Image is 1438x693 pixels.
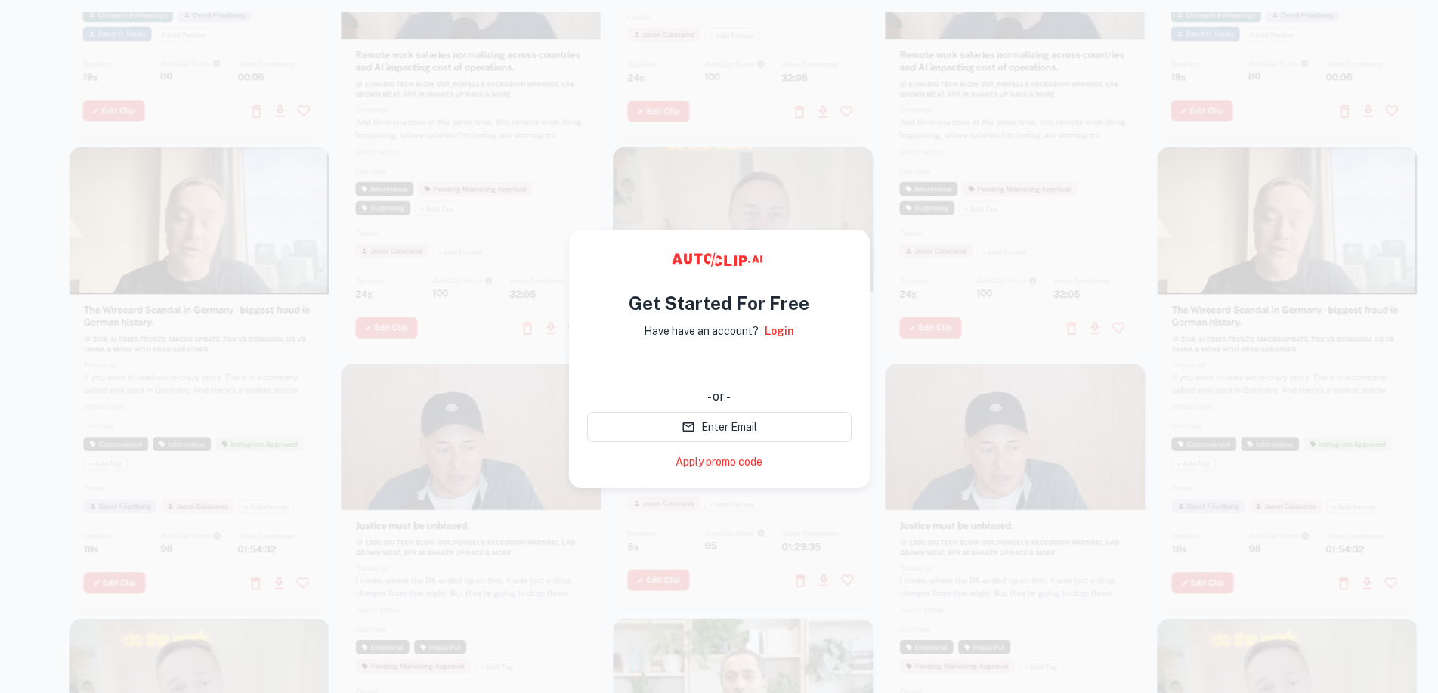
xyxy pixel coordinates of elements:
[614,147,874,607] img: card6.webp
[580,350,859,383] iframe: “使用 Google 账号登录”按钮
[629,289,809,317] h4: Get Started For Free
[587,388,852,406] div: - or -
[587,412,852,442] button: Enter Email
[676,454,762,470] a: Apply promo code
[644,323,759,339] p: Have have an account?
[765,323,794,339] a: Login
